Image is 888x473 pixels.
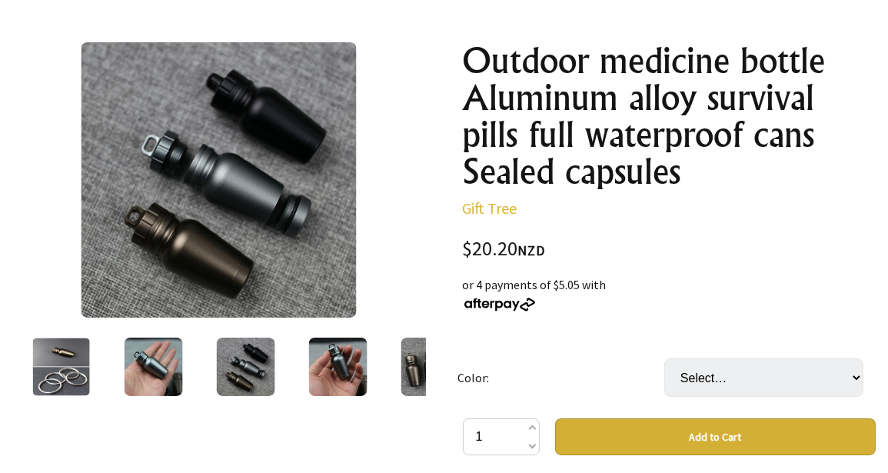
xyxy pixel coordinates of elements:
h1: Outdoor medicine bottle Aluminum alloy survival pills full waterproof cans Sealed capsules [463,42,876,190]
img: Outdoor medicine bottle Aluminum alloy survival pills full waterproof cans Sealed capsules [32,338,91,396]
div: $20.20 [463,239,876,260]
img: Outdoor medicine bottle Aluminum alloy survival pills full waterproof cans Sealed capsules [309,338,368,396]
a: Gift Tree [463,198,517,218]
img: Outdoor medicine bottle Aluminum alloy survival pills full waterproof cans Sealed capsules [125,338,183,396]
img: Afterpay [463,298,537,311]
button: Add to Cart [555,418,876,455]
img: Outdoor medicine bottle Aluminum alloy survival pills full waterproof cans Sealed capsules [401,338,460,396]
img: Outdoor medicine bottle Aluminum alloy survival pills full waterproof cans Sealed capsules [81,42,357,318]
td: Color: [457,337,664,418]
div: or 4 payments of $5.05 with [463,275,876,312]
img: Outdoor medicine bottle Aluminum alloy survival pills full waterproof cans Sealed capsules [217,338,275,396]
span: NZD [518,241,546,259]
